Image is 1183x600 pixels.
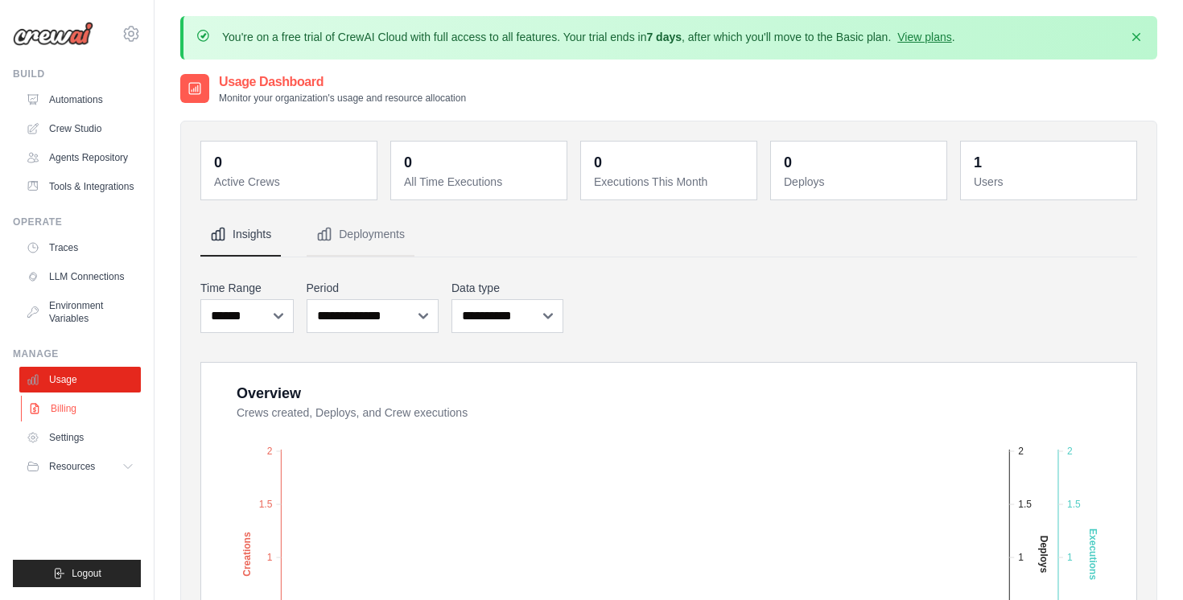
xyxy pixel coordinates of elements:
[594,151,602,174] div: 0
[784,151,792,174] div: 0
[646,31,682,43] strong: 7 days
[200,280,294,296] label: Time Range
[13,22,93,46] img: Logo
[237,405,1117,421] dt: Crews created, Deploys, and Crew executions
[19,425,141,450] a: Settings
[19,454,141,479] button: Resources
[19,293,141,331] a: Environment Variables
[219,92,466,105] p: Monitor your organization's usage and resource allocation
[1038,536,1049,573] text: Deploys
[259,499,273,510] tspan: 1.5
[1067,499,1081,510] tspan: 1.5
[1018,552,1024,563] tspan: 1
[72,567,101,580] span: Logout
[1067,552,1073,563] tspan: 1
[237,382,301,405] div: Overview
[267,446,273,457] tspan: 2
[974,174,1127,190] dt: Users
[200,213,1137,257] nav: Tabs
[19,264,141,290] a: LLM Connections
[13,68,141,80] div: Build
[13,347,141,360] div: Manage
[404,151,412,174] div: 0
[1067,446,1073,457] tspan: 2
[19,174,141,199] a: Tools & Integrations
[594,174,747,190] dt: Executions This Month
[307,280,439,296] label: Period
[307,213,414,257] button: Deployments
[19,87,141,113] a: Automations
[19,145,141,171] a: Agents Repository
[214,174,367,190] dt: Active Crews
[451,280,563,296] label: Data type
[19,235,141,261] a: Traces
[1087,528,1098,580] text: Executions
[974,151,982,174] div: 1
[19,367,141,392] a: Usage
[1018,499,1032,510] tspan: 1.5
[219,72,466,92] h2: Usage Dashboard
[404,174,557,190] dt: All Time Executions
[222,29,955,45] p: You're on a free trial of CrewAI Cloud with full access to all features. Your trial ends in , aft...
[241,532,253,577] text: Creations
[897,31,951,43] a: View plans
[1018,446,1024,457] tspan: 2
[267,552,273,563] tspan: 1
[214,151,222,174] div: 0
[49,460,95,473] span: Resources
[19,116,141,142] a: Crew Studio
[784,174,937,190] dt: Deploys
[13,560,141,587] button: Logout
[21,396,142,421] a: Billing
[200,213,281,257] button: Insights
[13,216,141,228] div: Operate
